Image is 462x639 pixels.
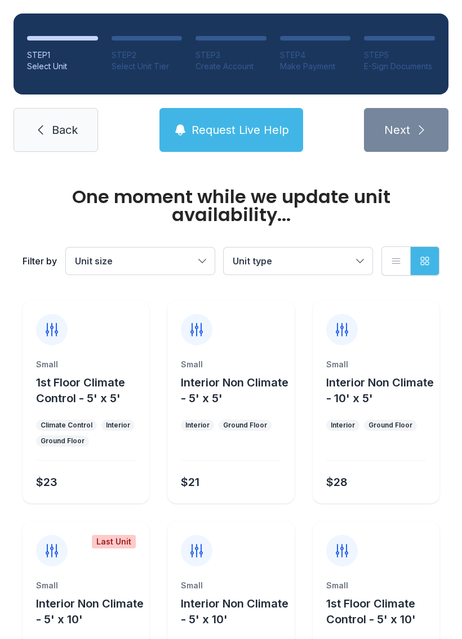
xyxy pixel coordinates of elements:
div: Interior [185,421,210,430]
div: $21 [181,474,199,490]
div: Filter by [23,254,57,268]
button: Interior Non Climate - 10' x 5' [326,375,435,406]
div: Create Account [196,61,266,72]
div: Make Payment [280,61,351,72]
div: Small [326,359,426,370]
span: Interior Non Climate - 5' x 10' [36,597,144,626]
div: Ground Floor [41,436,85,445]
div: Ground Floor [223,421,267,430]
div: $23 [36,474,57,490]
button: 1st Floor Climate Control - 5' x 10' [326,596,435,627]
div: STEP 1 [27,49,98,61]
span: Unit type [233,255,272,267]
div: One moment while we update unit availability... [23,188,439,224]
button: Interior Non Climate - 5' x 5' [181,375,290,406]
span: Request Live Help [192,122,289,138]
div: STEP 3 [196,49,266,61]
div: Ground Floor [368,421,412,430]
div: $28 [326,474,348,490]
div: Small [181,359,281,370]
span: Unit size [75,255,113,267]
div: Small [36,359,136,370]
div: Select Unit [27,61,98,72]
div: Select Unit Tier [112,61,183,72]
span: 1st Floor Climate Control - 5' x 5' [36,376,125,405]
span: Next [384,122,410,138]
div: Climate Control [41,421,92,430]
div: Small [326,580,426,591]
span: 1st Floor Climate Control - 5' x 10' [326,597,416,626]
div: STEP 5 [364,49,435,61]
span: Back [52,122,78,138]
button: Interior Non Climate - 5' x 10' [181,596,290,627]
div: Interior [331,421,355,430]
span: Interior Non Climate - 5' x 10' [181,597,288,626]
button: Unit type [224,247,372,274]
button: 1st Floor Climate Control - 5' x 5' [36,375,145,406]
div: STEP 4 [280,49,351,61]
span: Interior Non Climate - 10' x 5' [326,376,434,405]
div: E-Sign Documents [364,61,435,72]
button: Unit size [66,247,215,274]
div: Interior [106,421,130,430]
div: Last Unit [92,535,136,548]
span: Interior Non Climate - 5' x 5' [181,376,288,405]
div: Small [36,580,136,591]
button: Interior Non Climate - 5' x 10' [36,596,145,627]
div: STEP 2 [112,49,183,61]
div: Small [181,580,281,591]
